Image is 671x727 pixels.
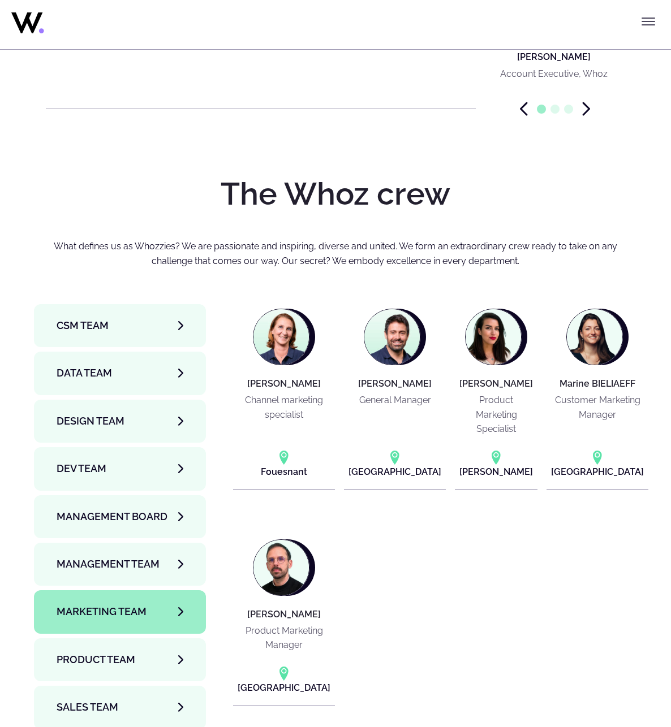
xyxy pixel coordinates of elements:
[57,556,160,572] span: Management Team
[364,309,420,365] img: Jérôme BALDUCCI
[560,379,635,389] h4: Marine BIELIAEFF
[57,699,118,715] span: Sales team
[551,465,644,479] p: [GEOGRAPHIC_DATA]
[582,102,590,116] span: Next slide
[537,105,546,114] span: Go to slide 1
[238,681,330,695] p: [GEOGRAPHIC_DATA]
[358,379,432,389] h4: [PERSON_NAME]
[459,379,533,389] h4: [PERSON_NAME]
[247,609,321,620] h4: [PERSON_NAME]
[46,239,625,268] p: What defines us as Whozzies? We are passionate and inspiring, diverse and united. We form an extr...
[564,105,573,114] span: Go to slide 3
[459,393,533,436] p: Product Marketing Specialist
[637,10,660,33] button: Toggle menu
[520,102,528,116] span: Previous slide
[253,309,309,365] img: Agnès GUERIN
[57,461,106,477] span: Dev team
[567,309,622,365] img: Marine BIELIAEFF
[349,465,441,479] p: [GEOGRAPHIC_DATA]
[459,465,533,479] p: [PERSON_NAME]
[247,379,321,389] h4: [PERSON_NAME]
[57,509,167,525] span: Management Board
[57,365,112,381] span: Data team
[57,318,109,334] span: CSM team
[500,70,608,79] p: Account Executive, Whoz
[261,465,307,479] p: Fouesnant
[57,652,135,668] span: Product team
[57,413,124,429] span: Design team
[550,105,560,114] span: Go to slide 2
[466,309,521,365] img: Laura MARTINENGHI
[238,624,330,652] p: Product Marketing Manager
[359,393,431,407] p: General Manager
[551,393,644,422] p: Customer Marketing Manager
[238,393,330,422] p: Channel marketing specialist
[57,604,147,620] span: Marketing Team
[253,540,309,595] img: Maxime BLANCARD
[46,177,625,211] h2: The Whoz crew
[500,50,608,64] p: [PERSON_NAME]
[596,652,655,711] iframe: Chatbot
